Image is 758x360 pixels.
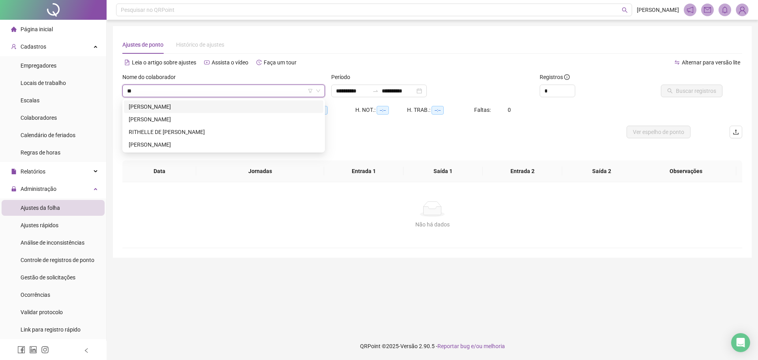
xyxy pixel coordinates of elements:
[355,106,407,115] div: H. NOT.:
[627,126,690,138] button: Ver espelho de ponto
[407,106,474,115] div: H. TRAB.:
[212,59,248,66] span: Assista o vídeo
[437,343,505,349] span: Reportar bug e/ou melhoria
[122,41,163,48] span: Ajustes de ponto
[540,73,570,81] span: Registros
[21,97,39,104] span: Escalas
[304,106,355,115] div: HE 3:
[21,309,63,315] span: Validar protocolo
[508,107,511,113] span: 0
[704,6,711,13] span: mail
[372,88,379,94] span: to
[21,257,94,263] span: Controle de registros de ponto
[21,186,56,192] span: Administração
[21,43,46,50] span: Cadastros
[403,160,483,182] th: Saída 1
[687,6,694,13] span: notification
[129,140,319,149] div: [PERSON_NAME]
[400,343,418,349] span: Versão
[377,106,389,115] span: --:--
[21,326,81,333] span: Link para registro rápido
[29,346,37,354] span: linkedin
[682,59,740,66] span: Alternar para versão lite
[21,132,75,138] span: Calendário de feriados
[324,160,403,182] th: Entrada 1
[21,115,57,121] span: Colaboradores
[21,149,60,156] span: Regras de horas
[372,88,379,94] span: swap-right
[129,128,319,136] div: RITHELLE DE [PERSON_NAME]
[731,333,750,352] div: Open Intercom Messenger
[124,60,130,65] span: file-text
[642,167,730,175] span: Observações
[107,332,758,360] footer: QRPoint © 2025 - 2.90.5 -
[196,160,324,182] th: Jornadas
[84,348,89,353] span: left
[21,239,84,246] span: Análise de inconsistências
[674,60,680,65] span: swap
[124,138,323,151] div: SHEILA SANTOS LIMA
[474,107,492,113] span: Faltas:
[562,160,642,182] th: Saída 2
[176,41,224,48] span: Histórico de ajustes
[21,222,58,228] span: Ajustes rápidos
[637,6,679,14] span: [PERSON_NAME]
[17,346,25,354] span: facebook
[264,59,296,66] span: Faça um tour
[11,169,17,174] span: file
[721,6,728,13] span: bell
[129,102,319,111] div: [PERSON_NAME]
[733,129,739,135] span: upload
[21,80,66,86] span: Locais de trabalho
[129,115,319,124] div: [PERSON_NAME]
[204,60,210,65] span: youtube
[622,7,628,13] span: search
[21,62,56,69] span: Empregadores
[124,113,323,126] div: MARCELA HELMER PEREIRA
[21,26,53,32] span: Página inicial
[122,160,196,182] th: Data
[21,205,60,211] span: Ajustes da folha
[21,168,45,175] span: Relatórios
[11,26,17,32] span: home
[483,160,562,182] th: Entrada 2
[21,292,50,298] span: Ocorrências
[11,186,17,192] span: lock
[736,4,748,16] img: 86506
[316,89,321,93] span: down
[21,274,75,281] span: Gestão de solicitações
[122,73,181,81] label: Nome do colaborador
[256,60,262,65] span: history
[564,74,570,80] span: info-circle
[124,126,323,138] div: RITHELLE DE ASSIS VIEIRA
[132,220,733,229] div: Não há dados
[636,160,736,182] th: Observações
[11,44,17,49] span: user-add
[132,59,196,66] span: Leia o artigo sobre ajustes
[41,346,49,354] span: instagram
[308,89,313,93] span: filter
[661,85,722,97] button: Buscar registros
[124,100,323,113] div: HELOISA MARTINS SANTOS
[331,73,355,81] label: Período
[432,106,444,115] span: --:--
